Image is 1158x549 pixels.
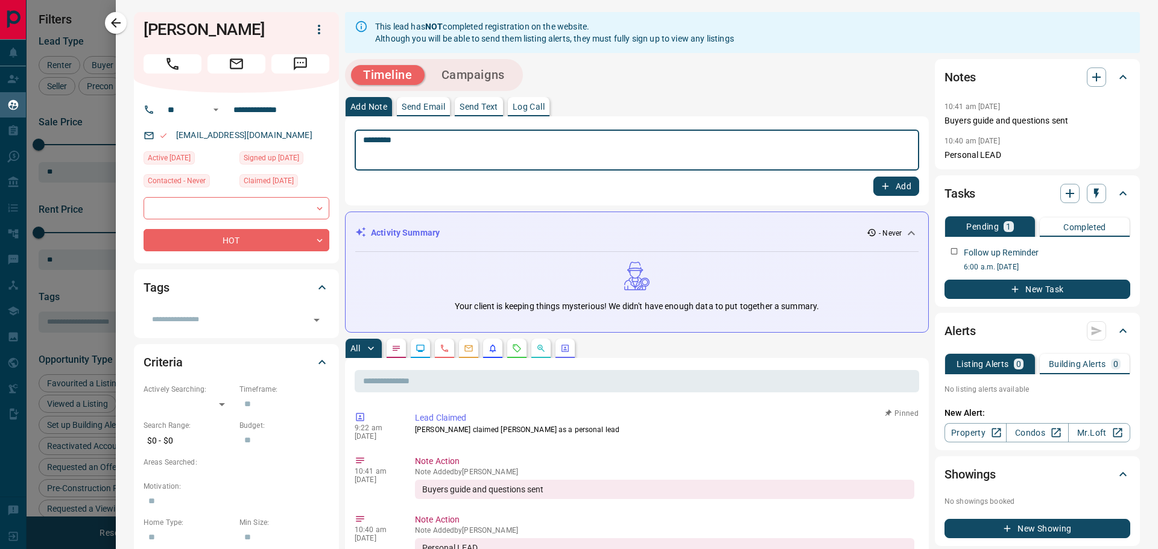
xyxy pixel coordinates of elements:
[244,175,294,187] span: Claimed [DATE]
[144,273,329,302] div: Tags
[239,420,329,431] p: Budget:
[239,174,329,191] div: Sun Sep 14 2025
[209,102,223,117] button: Open
[944,519,1130,538] button: New Showing
[355,467,397,475] p: 10:41 am
[308,312,325,328] button: Open
[176,130,312,140] a: [EMAIL_ADDRESS][DOMAIN_NAME]
[144,420,233,431] p: Search Range:
[966,222,999,231] p: Pending
[944,179,1130,208] div: Tasks
[244,152,299,164] span: Signed up [DATE]
[415,480,914,499] div: Buyers guide and questions sent
[144,278,169,297] h2: Tags
[879,228,902,239] p: - Never
[512,344,522,353] svg: Requests
[144,353,183,372] h2: Criteria
[271,54,329,74] span: Message
[144,348,329,377] div: Criteria
[873,177,919,196] button: Add
[460,102,498,111] p: Send Text
[1068,423,1130,442] a: Mr.Loft
[355,222,919,244] div: Activity Summary- Never
[944,423,1007,442] a: Property
[944,280,1130,299] button: New Task
[239,151,329,168] div: Sun Sep 14 2025
[944,137,1000,145] p: 10:40 am [DATE]
[415,526,914,535] p: Note Added by [PERSON_NAME]
[144,517,233,528] p: Home Type:
[455,300,819,313] p: Your client is keeping things mysterious! We didn't have enough data to put together a summary.
[513,102,545,111] p: Log Call
[144,20,291,39] h1: [PERSON_NAME]
[415,455,914,468] p: Note Action
[944,407,1130,419] p: New Alert:
[391,344,401,353] svg: Notes
[944,149,1130,162] p: Personal LEAD
[440,344,449,353] svg: Calls
[415,424,914,435] p: [PERSON_NAME] claimed [PERSON_NAME] as a personal lead
[355,424,397,432] p: 9:22 am
[415,468,914,476] p: Note Added by [PERSON_NAME]
[415,513,914,526] p: Note Action
[144,229,329,251] div: HOT
[1006,222,1011,231] p: 1
[944,316,1130,345] div: Alerts
[944,67,976,87] h2: Notes
[560,344,570,353] svg: Agent Actions
[144,54,201,74] span: Call
[148,175,206,187] span: Contacted - Never
[239,384,329,395] p: Timeframe:
[944,63,1130,92] div: Notes
[1063,223,1106,231] p: Completed
[355,534,397,542] p: [DATE]
[1016,360,1021,368] p: 0
[944,115,1130,127] p: Buyers guide and questions sent
[351,65,425,85] button: Timeline
[944,321,976,340] h2: Alerts
[964,246,1039,259] p: Follow up Reminder
[375,16,734,49] div: This lead has completed registration on the website. Although you will be able to send them listi...
[144,384,233,395] p: Actively Searching:
[536,344,546,353] svg: Opportunities
[944,184,975,203] h2: Tasks
[957,360,1009,368] p: Listing Alerts
[159,131,168,140] svg: Email Valid
[350,344,360,353] p: All
[944,465,996,484] h2: Showings
[402,102,445,111] p: Send Email
[416,344,425,353] svg: Lead Browsing Activity
[144,481,329,492] p: Motivation:
[371,227,440,239] p: Activity Summary
[355,475,397,484] p: [DATE]
[207,54,265,74] span: Email
[944,384,1130,395] p: No listing alerts available
[144,457,329,468] p: Areas Searched:
[350,102,387,111] p: Add Note
[429,65,517,85] button: Campaigns
[239,517,329,528] p: Min Size:
[944,496,1130,507] p: No showings booked
[415,412,914,424] p: Lead Claimed
[144,431,233,451] p: $0 - $0
[1113,360,1118,368] p: 0
[1006,423,1068,442] a: Condos
[355,525,397,534] p: 10:40 am
[1049,360,1106,368] p: Building Alerts
[964,262,1130,272] p: 6:00 a.m. [DATE]
[464,344,473,353] svg: Emails
[944,102,1000,111] p: 10:41 am [DATE]
[884,408,919,419] button: Pinned
[355,432,397,441] p: [DATE]
[425,22,443,31] strong: NOT
[488,344,498,353] svg: Listing Alerts
[148,152,191,164] span: Active [DATE]
[144,151,233,168] div: Sun Sep 14 2025
[944,460,1130,489] div: Showings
